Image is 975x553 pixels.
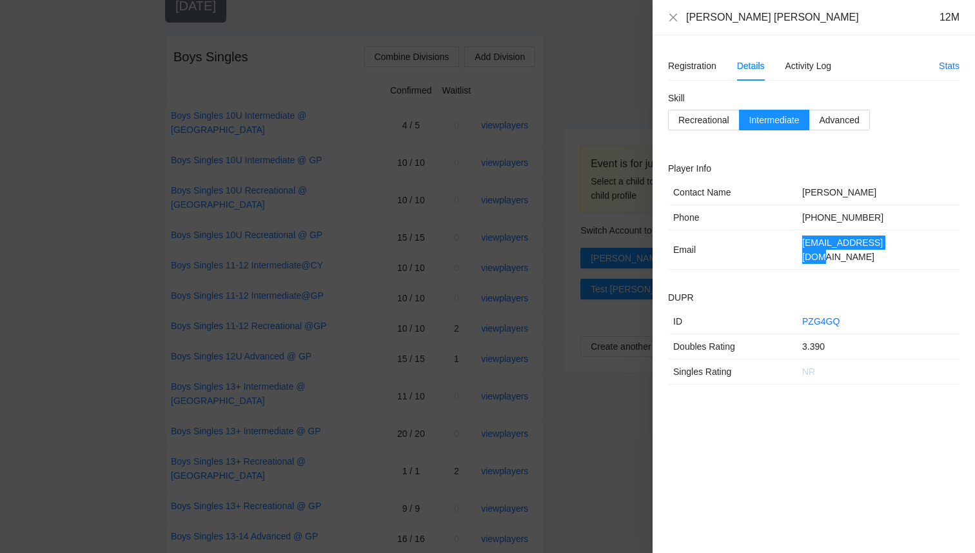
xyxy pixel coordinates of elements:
span: close [668,12,678,23]
div: Registration [668,59,716,73]
td: ID [668,309,797,334]
div: Details [737,59,765,73]
span: Intermediate [749,115,800,125]
td: Contact Name [668,180,797,205]
a: Stats [939,61,960,71]
td: Doubles Rating [668,334,797,359]
div: [PERSON_NAME] [PERSON_NAME] [686,10,859,25]
div: 12M [940,10,960,25]
span: NR [802,367,815,377]
td: Email [668,230,797,270]
h2: Player Info [668,161,960,176]
td: Singles Rating [668,359,797,385]
td: [PHONE_NUMBER] [797,205,960,230]
button: Close [668,12,678,23]
div: Activity Log [785,59,832,73]
h2: Skill [668,91,960,105]
a: PZG4GQ [802,316,840,327]
span: Recreational [678,115,729,125]
span: 3.390 [802,341,825,352]
td: [PERSON_NAME] [797,180,960,205]
h2: DUPR [668,290,960,305]
span: Advanced [819,115,859,125]
td: Phone [668,205,797,230]
td: [EMAIL_ADDRESS][DOMAIN_NAME] [797,230,960,270]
